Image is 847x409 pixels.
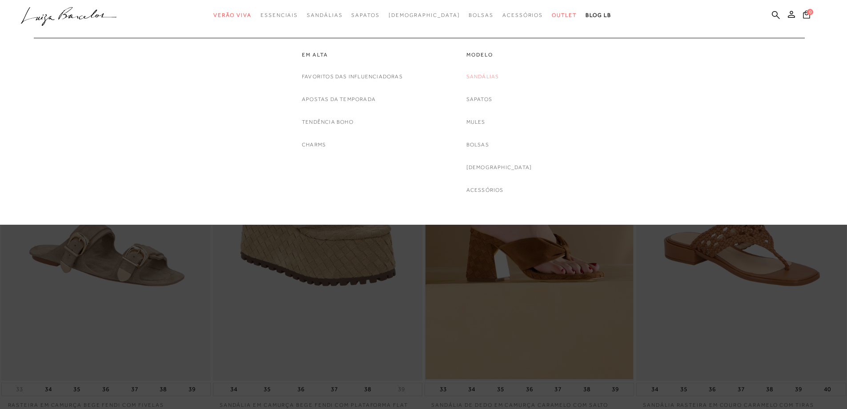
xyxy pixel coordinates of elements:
[466,186,504,195] a: noSubCategoriesText
[586,12,611,18] span: BLOG LB
[261,12,298,18] span: Essenciais
[466,117,486,127] a: noSubCategoriesText
[466,72,499,81] a: noSubCategoriesText
[302,140,326,150] a: noSubCategoriesText
[807,9,813,15] span: 0
[302,95,376,104] a: noSubCategoriesText
[351,7,379,24] a: categoryNavScreenReaderText
[389,7,460,24] a: noSubCategoriesText
[213,7,252,24] a: categoryNavScreenReaderText
[552,7,577,24] a: categoryNavScreenReaderText
[307,12,342,18] span: Sandálias
[469,7,494,24] a: categoryNavScreenReaderText
[800,10,813,22] button: 0
[466,140,489,150] a: noSubCategoriesText
[351,12,379,18] span: Sapatos
[466,163,532,172] a: noSubCategoriesText
[502,7,543,24] a: categoryNavScreenReaderText
[469,12,494,18] span: Bolsas
[389,12,460,18] span: [DEMOGRAPHIC_DATA]
[586,7,611,24] a: BLOG LB
[302,72,403,81] a: noSubCategoriesText
[552,12,577,18] span: Outlet
[307,7,342,24] a: categoryNavScreenReaderText
[302,117,353,127] a: noSubCategoriesText
[466,51,532,59] a: categoryNavScreenReaderText
[466,95,492,104] a: noSubCategoriesText
[302,51,403,59] a: categoryNavScreenReaderText
[261,7,298,24] a: categoryNavScreenReaderText
[213,12,252,18] span: Verão Viva
[502,12,543,18] span: Acessórios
